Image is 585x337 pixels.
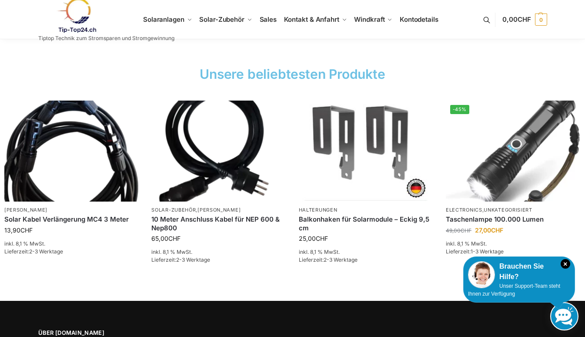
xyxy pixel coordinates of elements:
p: inkl. 8,1 % MwSt. [4,240,138,248]
span: CHF [518,15,531,24]
a: Solar-Verlängerungskabel [4,101,138,201]
p: inkl. 8,1 % MwSt. [446,240,580,248]
span: 1-3 Werktage [471,248,504,255]
span: Windkraft [354,15,384,24]
span: CHF [168,235,181,242]
h2: Unsere beliebtesten Produkte [4,65,581,83]
span: 2-3 Werktage [29,248,63,255]
a: 10 Meter Anschluss Kabel für NEP 600 & Nep800 [151,215,285,232]
span: Solaranlagen [143,15,184,24]
a: Anschlusskabel-3meter [151,101,285,201]
a: Electronics [446,207,482,213]
img: Balkon-Terrassen-Kraftwerke 13 [4,101,138,201]
img: Customer service [468,261,495,288]
span: 0 [535,13,547,26]
bdi: 49,00 [446,227,471,234]
p: Tiptop Technik zum Stromsparen und Stromgewinnung [38,36,174,41]
a: [PERSON_NAME] [4,207,47,213]
bdi: 27,00 [475,226,503,234]
span: CHF [491,226,503,234]
span: Lieferzeit: [299,256,358,263]
p: inkl. 8,1 % MwSt. [151,248,285,256]
span: Solar-Zubehör [199,15,244,24]
a: [PERSON_NAME] [197,207,241,213]
span: CHF [316,235,328,242]
span: Kontakt & Anfahrt [284,15,339,24]
span: 0,00 [502,15,531,24]
p: , [446,207,580,213]
span: 2-3 Werktage [324,256,358,263]
img: Balkon-Terrassen-Kraftwerke 20 [299,101,433,201]
span: Lieferzeit: [446,248,504,255]
a: 0,00CHF 0 [502,7,547,33]
p: inkl. 8,1 % MwSt. [299,248,433,256]
a: Unkategorisiert [484,207,532,213]
i: Schließen [561,259,570,269]
a: Solar-Zubehör [151,207,196,213]
span: Unser Support-Team steht Ihnen zur Verfügung [468,283,560,297]
a: -45%Extrem Starke Taschenlampe [446,101,580,201]
span: Lieferzeit: [151,256,210,263]
p: , [151,207,285,213]
a: Halterungen [299,207,338,213]
a: Balkonhaken für Solarmodule – Eckig 9,5 cm [299,215,433,232]
a: Balkonhaken eckig [299,101,433,201]
span: CHF [20,226,33,234]
a: Solar Kabel Verlängerung MC4 3 Meter [4,215,138,224]
span: Lieferzeit: [4,248,63,255]
span: 2-3 Werktage [176,256,210,263]
div: Brauchen Sie Hilfe? [468,261,570,282]
bdi: 25,00 [299,235,328,242]
img: Balkon-Terrassen-Kraftwerke 21 [446,101,580,201]
img: Balkon-Terrassen-Kraftwerke 19 [151,101,285,201]
span: CHF [461,227,471,234]
span: Kontodetails [400,15,438,24]
a: Taschenlampe 100.000 Lumen [446,215,580,224]
bdi: 65,00 [151,235,181,242]
span: Sales [260,15,277,24]
bdi: 13,90 [4,226,33,234]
